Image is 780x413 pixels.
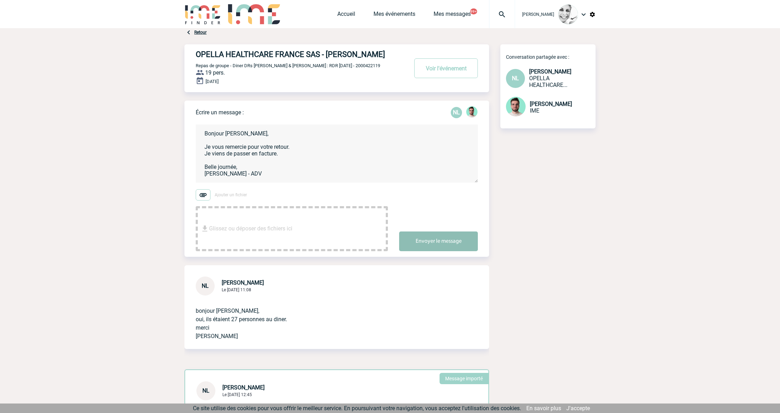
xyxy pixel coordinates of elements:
img: IME-Finder [184,4,221,24]
a: J'accepte [566,405,590,412]
span: [DATE] [206,79,219,84]
p: Écrire un message : [196,109,244,116]
span: Glissez ou déposer des fichiers ici [209,211,292,246]
span: [PERSON_NAME] [530,101,572,107]
a: Retour [194,30,207,35]
span: Ajouter un fichier [215,192,247,197]
p: NL [451,107,462,118]
a: Mes événements [373,11,415,20]
span: Ce site utilise des cookies pour vous offrir le meilleur service. En poursuivant votre navigation... [193,405,521,412]
a: Accueil [337,11,355,20]
button: 99+ [470,8,477,14]
p: Message importé [445,376,483,381]
h4: OPELLA HEALTHCARE FRANCE SAS - [PERSON_NAME] [196,50,387,59]
p: bonjour [PERSON_NAME], oui, ils étaient 27 personnes au diner. merci [PERSON_NAME] [196,296,458,341]
img: 121547-2.png [506,97,526,116]
span: NL [202,387,209,394]
span: Le [DATE] 12:45 [222,392,252,397]
span: IME [530,107,539,114]
a: Mes messages [434,11,471,20]
button: Voir l'événement [414,58,478,78]
span: [PERSON_NAME] [222,279,264,286]
img: 103013-0.jpeg [558,5,578,24]
div: Benjamin ROLAND [466,106,477,119]
span: [PERSON_NAME] [222,384,265,391]
span: [PERSON_NAME] [529,68,571,75]
button: Envoyer le message [399,231,478,251]
span: OPELLA HEALTHCARE FRANCE SAS [529,75,567,88]
span: [PERSON_NAME] [522,12,554,17]
span: NL [512,75,519,82]
span: 19 pers. [205,69,225,76]
img: file_download.svg [201,224,209,233]
p: Conversation partagée avec : [506,54,596,60]
img: 121547-2.png [466,106,477,117]
span: NL [202,282,209,289]
span: Le [DATE] 11:08 [222,287,251,292]
span: Repas de groupe - Diner DRs [PERSON_NAME] & [PERSON_NAME] : RDR [DATE] - 2000422119 [196,63,380,68]
a: En savoir plus [526,405,561,412]
div: Nadia LOUZANI [451,107,462,118]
